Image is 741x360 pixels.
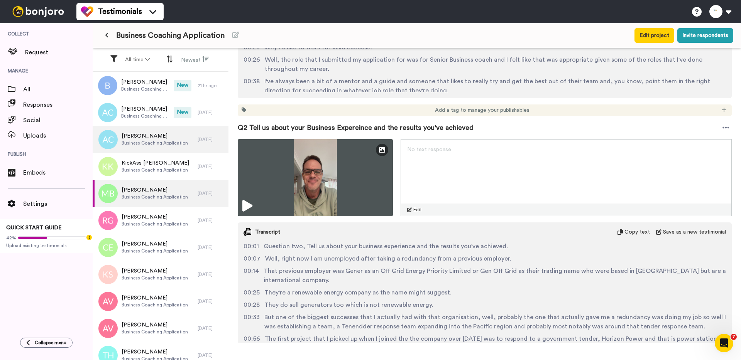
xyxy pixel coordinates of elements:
[122,213,188,221] span: [PERSON_NAME]
[198,136,225,143] div: [DATE]
[176,52,214,67] button: Newest
[238,139,393,216] img: 2757663a-884a-4da9-9ddc-d5a9a7af4e48-thumbnail_full-1758430508.jpg
[9,6,67,17] img: bj-logo-header-white.svg
[407,147,451,152] span: No text response
[264,242,508,251] span: Question two, Tell us about your business experience and the results you've achieved.
[98,184,118,203] img: mb.png
[98,319,118,338] img: av.png
[98,130,118,149] img: ac.png
[244,288,260,297] span: 00:25
[244,313,260,331] span: 00:33
[244,266,259,285] span: 00:14
[93,126,228,153] a: [PERSON_NAME]Business Coaching Application[DATE]
[244,254,261,263] span: 00:07
[264,300,433,310] span: They do sell generators too which is not renewable energy.
[264,313,726,331] span: But one of the biggest successes that I actually had with that organisation, well, probably the o...
[122,248,188,254] span: Business Coaching Application
[122,140,188,146] span: Business Coaching Application
[122,302,188,308] span: Business Coaching Application
[23,100,93,109] span: Responses
[93,72,228,99] a: [PERSON_NAME]Business Coaching ApplicationNew21 hr ago
[122,132,188,140] span: [PERSON_NAME]
[93,180,228,207] a: [PERSON_NAME]Business Coaching Application[DATE]
[244,55,260,74] span: 00:26
[264,288,452,297] span: They're a renewable energy company as the name might suggest.
[98,157,118,176] img: kk.png
[198,163,225,170] div: [DATE]
[255,228,280,236] span: Transcript
[120,53,154,67] button: All time
[93,261,228,288] a: [PERSON_NAME]Business Coaching Application[DATE]
[121,86,170,92] span: Business Coaching Application
[122,348,188,356] span: [PERSON_NAME]
[23,131,93,140] span: Uploads
[6,225,62,230] span: QUICK START GUIDE
[198,82,225,89] div: 21 hr ago
[6,242,86,249] span: Upload existing testimonials
[244,334,260,353] span: 00:56
[624,228,650,236] span: Copy text
[198,217,225,224] div: [DATE]
[93,153,228,180] a: KickAss [PERSON_NAME]Business Coaching Application[DATE]
[98,103,117,122] img: ac.png
[198,325,225,331] div: [DATE]
[93,207,228,234] a: [PERSON_NAME]Business Coaching Application[DATE]
[265,55,726,74] span: Well, the role that I submitted my application for was for Senior Business coach and I felt like ...
[264,266,726,285] span: That previous employer was Gener as an Off Grid Energy Priority Limited or Gen Off Grid as their ...
[265,334,726,353] span: The first project that I picked up when I joined the the company over [DATE] was to respond to a ...
[121,113,170,119] span: Business Coaching Application
[20,338,73,348] button: Collapse menu
[677,28,733,43] button: Invite respondents
[244,300,260,310] span: 00:28
[23,85,93,94] span: All
[122,275,188,281] span: Business Coaching Application
[86,234,93,241] div: Tooltip anchor
[122,194,188,200] span: Business Coaching Application
[634,28,674,43] button: Edit project
[122,221,188,227] span: Business Coaching Application
[23,168,93,177] span: Embeds
[98,265,118,284] img: ks.png
[198,190,225,197] div: [DATE]
[198,271,225,278] div: [DATE]
[413,207,422,213] span: Edit
[81,5,93,18] img: tm-color.svg
[93,234,228,261] a: [PERSON_NAME]Business Coaching Application[DATE]
[244,242,259,251] span: 00:01
[93,99,228,126] a: [PERSON_NAME]Business Coaching ApplicationNew[DATE]
[198,352,225,358] div: [DATE]
[244,77,260,95] span: 00:38
[23,116,93,125] span: Social
[244,228,251,236] img: transcript.svg
[122,321,188,329] span: [PERSON_NAME]
[198,298,225,304] div: [DATE]
[715,334,733,352] iframe: Intercom live chat
[435,106,530,114] span: Add a tag to manage your publishables
[98,76,117,95] img: b.png
[98,238,118,257] img: ce.png
[174,80,191,91] span: New
[98,292,118,311] img: av.png
[238,122,474,133] span: Q2 Tell us about your Business Expereince and the results you've achieved
[25,48,93,57] span: Request
[6,235,16,241] span: 42%
[731,334,737,340] span: 7
[122,294,188,302] span: [PERSON_NAME]
[265,254,511,263] span: Well, right now I am unemployed after taking a redundancy from a previous employer.
[198,244,225,251] div: [DATE]
[122,240,188,248] span: [PERSON_NAME]
[122,267,188,275] span: [PERSON_NAME]
[98,6,142,17] span: Testimonials
[663,228,726,236] span: Save as a new testimonial
[98,211,118,230] img: rg.png
[121,78,170,86] span: [PERSON_NAME]
[93,288,228,315] a: [PERSON_NAME]Business Coaching Application[DATE]
[116,30,225,41] span: Business Coaching Application
[122,167,189,173] span: Business Coaching Application
[121,105,170,113] span: [PERSON_NAME]
[93,315,228,342] a: [PERSON_NAME]Business Coaching Application[DATE]
[122,159,189,167] span: KickAss [PERSON_NAME]
[198,109,225,116] div: [DATE]
[23,199,93,209] span: Settings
